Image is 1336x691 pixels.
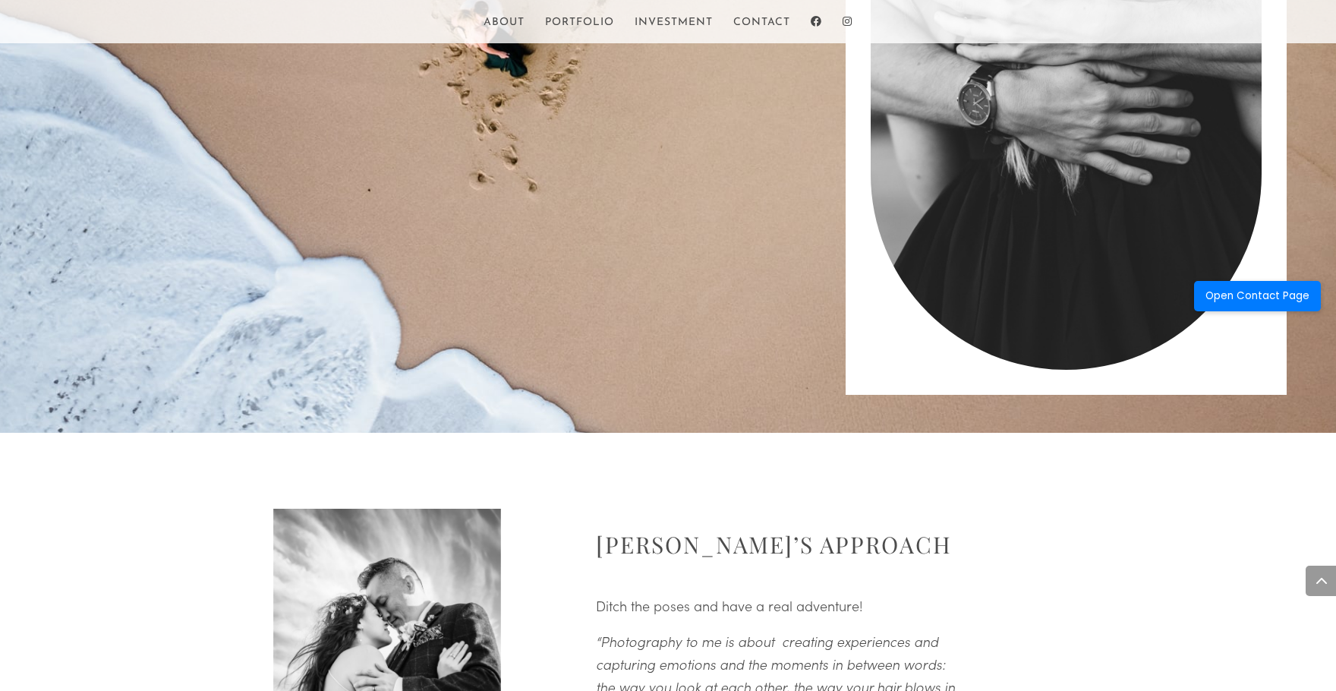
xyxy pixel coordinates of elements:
[545,17,614,43] a: Portfolio
[635,17,713,43] a: Investment
[596,539,960,558] h2: [PERSON_NAME]’s Approach
[733,17,790,43] a: Contact
[1194,281,1321,311] button: Open Contact Page
[484,17,525,43] a: About
[596,595,960,631] p: Ditch the poses and have a real adventure!
[596,632,938,674] span: “Photography to me is about creating experiences and capturing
